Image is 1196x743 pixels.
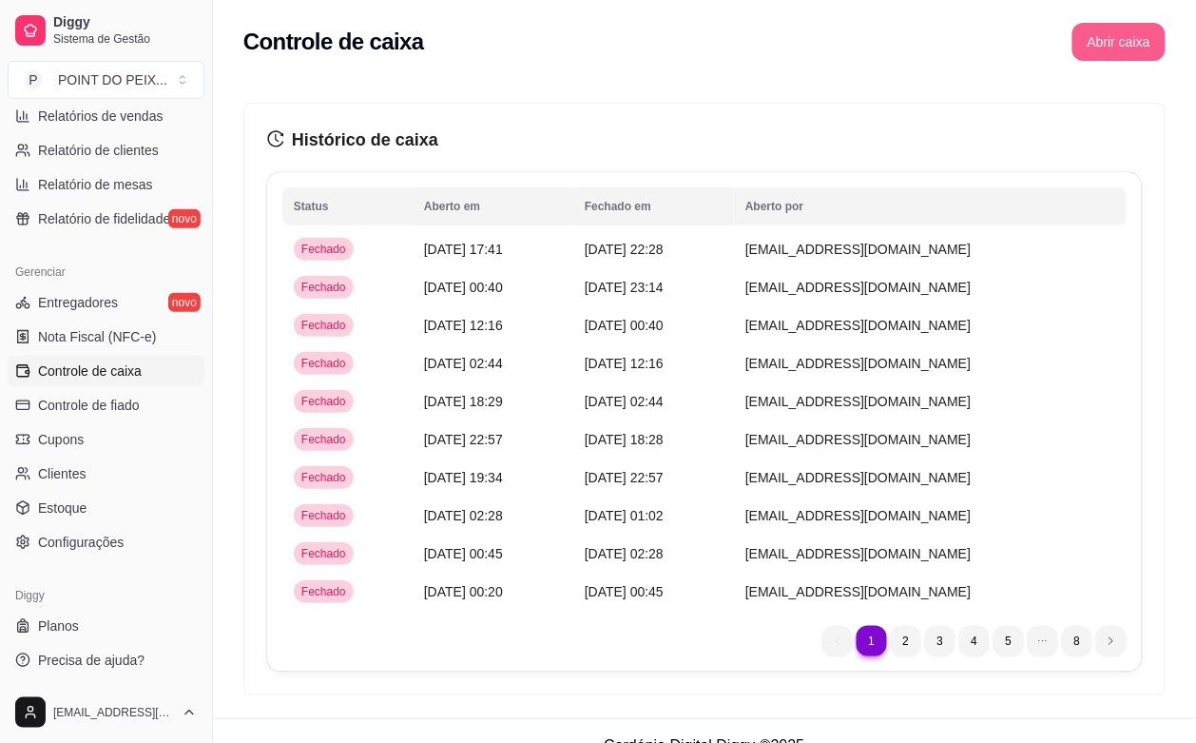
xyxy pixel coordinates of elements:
span: [DATE] 19:34 [424,470,503,485]
span: [EMAIL_ADDRESS][DOMAIN_NAME] [745,394,971,409]
span: [DATE] 00:40 [585,318,664,333]
span: Sistema de Gestão [53,31,197,47]
span: Fechado [298,356,350,371]
span: Relatório de fidelidade [38,209,170,228]
th: Fechado em [573,187,734,225]
span: [DATE] 23:14 [585,280,664,295]
a: Relatório de clientes [8,135,204,166]
span: [EMAIL_ADDRESS][DOMAIN_NAME] [745,470,971,485]
span: Fechado [298,508,350,523]
span: Controle de fiado [38,396,140,415]
span: [DATE] 12:16 [424,318,503,333]
button: Abrir caixa [1072,23,1166,61]
span: Fechado [298,546,350,561]
a: Configurações [8,527,204,557]
span: [DATE] 22:57 [585,470,664,485]
span: [EMAIL_ADDRESS][DOMAIN_NAME] [745,508,971,523]
span: [EMAIL_ADDRESS][DOMAIN_NAME] [745,546,971,561]
span: [DATE] 12:16 [585,356,664,371]
a: Relatório de mesas [8,169,204,200]
span: [DATE] 22:57 [424,432,503,447]
span: Relatório de mesas [38,175,153,194]
a: Entregadoresnovo [8,287,204,318]
a: Controle de caixa [8,356,204,386]
span: P [24,70,43,89]
span: Fechado [298,318,350,333]
span: [EMAIL_ADDRESS][DOMAIN_NAME] [745,584,971,599]
span: [DATE] 00:45 [585,584,664,599]
h2: Controle de caixa [243,27,424,57]
span: [DATE] 17:41 [424,242,503,257]
span: [EMAIL_ADDRESS][DOMAIN_NAME] [745,432,971,447]
span: Cupons [38,430,84,449]
span: [DATE] 02:28 [585,546,664,561]
span: [DATE] 01:02 [585,508,664,523]
h3: Histórico de caixa [267,127,1142,153]
a: Planos [8,611,204,641]
span: Diggy [53,14,197,31]
a: Cupons [8,424,204,455]
li: dots element [1028,626,1058,656]
span: [EMAIL_ADDRESS][DOMAIN_NAME] [745,242,971,257]
span: history [267,130,284,147]
span: Estoque [38,499,87,518]
li: next page button [1096,626,1127,656]
span: [DATE] 18:29 [424,394,503,409]
div: Diggy [8,580,204,611]
span: Fechado [298,584,350,599]
li: pagination item 3 [925,626,955,656]
div: POINT DO PEIX ... [58,70,167,89]
span: Fechado [298,394,350,409]
span: Fechado [298,470,350,485]
li: pagination item 2 [891,626,921,656]
th: Status [282,187,413,225]
span: [DATE] 00:40 [424,280,503,295]
span: [DATE] 02:44 [585,394,664,409]
span: Relatórios de vendas [38,107,164,126]
a: Estoque [8,493,204,523]
span: [DATE] 00:45 [424,546,503,561]
span: [DATE] 22:28 [585,242,664,257]
span: Entregadores [38,293,118,312]
span: [DATE] 00:20 [424,584,503,599]
button: [EMAIL_ADDRESS][DOMAIN_NAME] [8,690,204,735]
span: [EMAIL_ADDRESS][DOMAIN_NAME] [745,280,971,295]
span: [EMAIL_ADDRESS][DOMAIN_NAME] [745,356,971,371]
li: pagination item 4 [959,626,990,656]
span: [EMAIL_ADDRESS][DOMAIN_NAME] [745,318,971,333]
a: Nota Fiscal (NFC-e) [8,322,204,352]
a: Precisa de ajuda? [8,645,204,675]
span: [DATE] 18:28 [585,432,664,447]
th: Aberto por [734,187,1127,225]
li: pagination item 1 active [857,626,887,656]
div: Gerenciar [8,257,204,287]
span: [DATE] 02:28 [424,508,503,523]
span: Planos [38,616,79,635]
a: Clientes [8,459,204,489]
li: pagination item 8 [1062,626,1092,656]
button: Select a team [8,61,204,99]
span: Controle de caixa [38,362,142,381]
span: Nota Fiscal (NFC-e) [38,327,156,346]
a: Relatório de fidelidadenovo [8,204,204,234]
li: pagination item 5 [993,626,1024,656]
th: Aberto em [413,187,573,225]
span: Configurações [38,533,124,552]
span: Fechado [298,280,350,295]
span: Fechado [298,242,350,257]
a: DiggySistema de Gestão [8,8,204,53]
span: Relatório de clientes [38,141,159,160]
a: Relatórios de vendas [8,101,204,131]
nav: pagination navigation [813,616,1136,666]
span: [DATE] 02:44 [424,356,503,371]
a: Controle de fiado [8,390,204,420]
span: [EMAIL_ADDRESS][DOMAIN_NAME] [53,705,174,720]
span: Precisa de ajuda? [38,651,145,670]
span: Fechado [298,432,350,447]
span: Clientes [38,464,87,483]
